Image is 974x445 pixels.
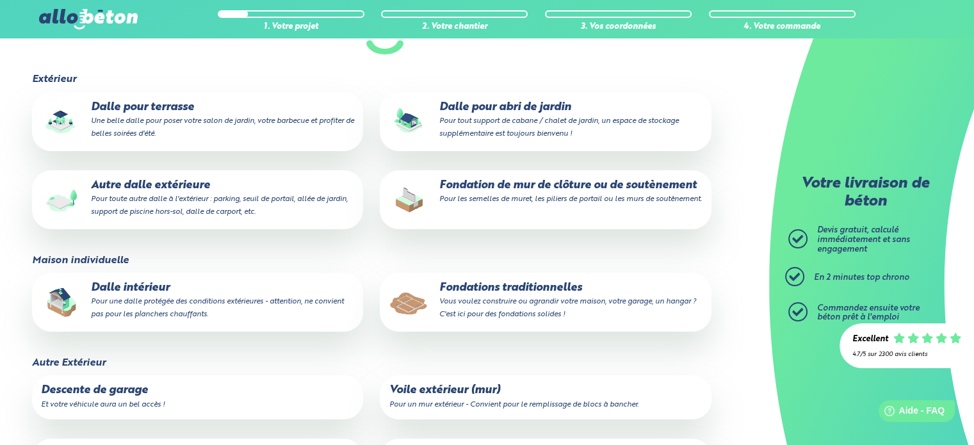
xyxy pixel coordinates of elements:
p: Dalle pour terrasse [41,101,354,140]
div: 2. Votre chantier [381,22,528,32]
p: Fondation de mur de clôture ou de soutènement [389,179,702,205]
p: Dalle pour abri de jardin [389,101,702,140]
small: Pour tout support de cabane / chalet de jardin, un espace de stockage supplémentaire est toujours... [439,117,678,138]
small: Et votre véhicule aura un bel accès ! [41,401,165,409]
small: Pour toute autre dalle à l'extérieur : parking, seuil de portail, allée de jardin, support de pis... [91,195,348,216]
small: Une belle dalle pour poser votre salon de jardin, votre barbecue et profiter de belles soirées d'... [91,117,354,138]
img: final_use.values.closing_wall_fundation [389,179,430,220]
small: Vous voulez construire ou agrandir votre maison, votre garage, un hangar ? C'est ici pour des fon... [439,298,695,318]
small: Pour une dalle protégée des conditions extérieures - attention, ne convient pas pour les plancher... [91,298,344,318]
div: 3. Vos coordonnées [545,22,692,32]
small: Pour un mur extérieur - Convient pour le remplissage de blocs à bancher. [389,401,638,409]
p: Descente de garage [41,384,354,410]
small: Pour les semelles de muret, les piliers de portail ou les murs de soutènement. [439,195,701,203]
img: final_use.values.terrace [41,101,82,142]
img: final_use.values.traditional_fundations [389,282,430,323]
img: final_use.values.inside_slab [41,282,82,323]
p: Fondations traditionnelles [389,282,702,321]
legend: Maison individuelle [32,255,129,266]
img: final_use.values.outside_slab [41,179,82,220]
p: Autre dalle extérieure [41,179,354,218]
legend: Autre Extérieur [32,357,106,369]
p: Dalle intérieur [41,282,354,321]
iframe: Help widget launcher [860,395,960,431]
div: 1. Votre projet [218,22,364,32]
div: 4. Votre commande [709,22,856,32]
legend: Extérieur [32,74,76,85]
img: final_use.values.garden_shed [389,101,430,142]
p: Voile extérieur (mur) [389,384,702,410]
img: allobéton [39,9,138,29]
